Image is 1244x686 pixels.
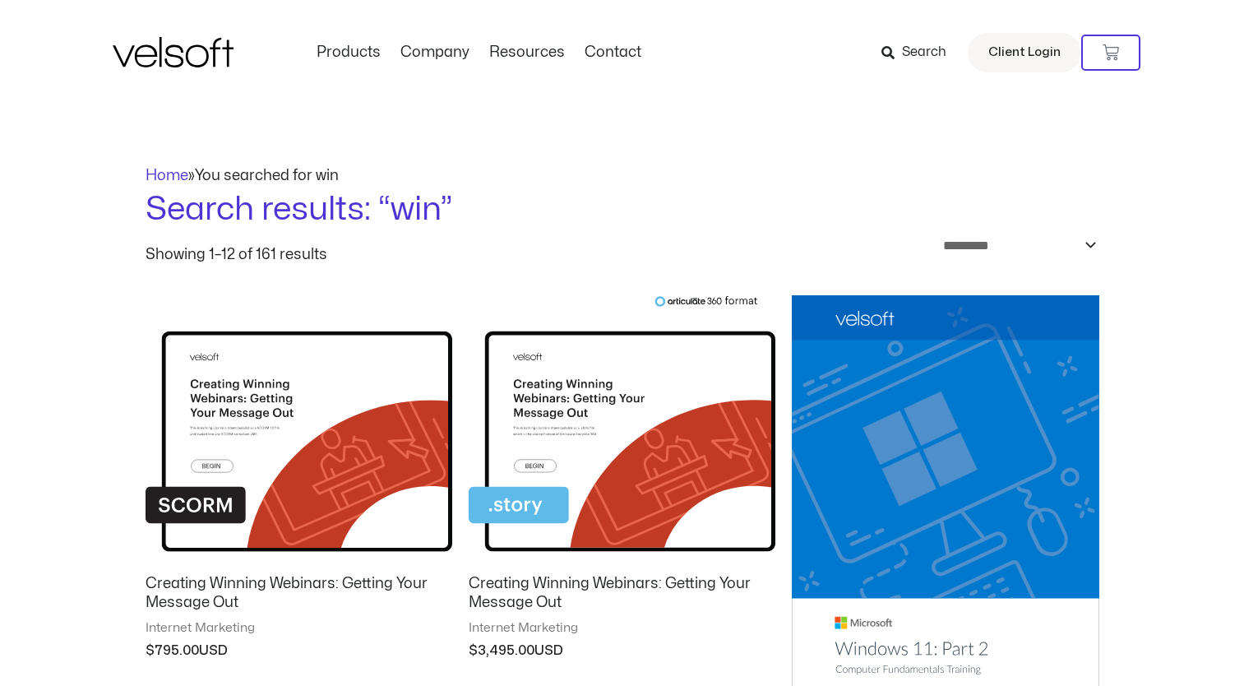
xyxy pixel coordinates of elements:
[146,169,188,183] a: Home
[469,295,775,563] img: Creating Winning Webinars: Getting Your Message Out
[469,644,534,657] bdi: 3,495.00
[988,42,1061,63] span: Client Login
[469,574,775,620] a: Creating Winning Webinars: Getting Your Message Out
[469,620,775,637] span: Internet Marketing
[146,644,199,657] bdi: 795.00
[146,644,155,657] span: $
[932,233,1099,258] select: Shop order
[902,42,946,63] span: Search
[146,295,452,563] img: Creating Winning Webinars: Getting Your Message Out
[146,574,452,620] a: Creating Winning Webinars: Getting Your Message Out
[195,169,339,183] span: You searched for win
[479,44,575,62] a: ResourcesMenu Toggle
[146,620,452,637] span: Internet Marketing
[146,187,1099,233] h1: Search results: “win”
[307,44,651,62] nav: Menu
[391,44,479,62] a: CompanyMenu Toggle
[146,248,327,262] p: Showing 1–12 of 161 results
[146,574,452,613] h2: Creating Winning Webinars: Getting Your Message Out
[968,33,1081,72] a: Client Login
[307,44,391,62] a: ProductsMenu Toggle
[146,169,339,183] span: »
[113,37,234,67] img: Velsoft Training Materials
[575,44,651,62] a: ContactMenu Toggle
[469,644,478,657] span: $
[469,574,775,613] h2: Creating Winning Webinars: Getting Your Message Out
[881,39,958,67] a: Search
